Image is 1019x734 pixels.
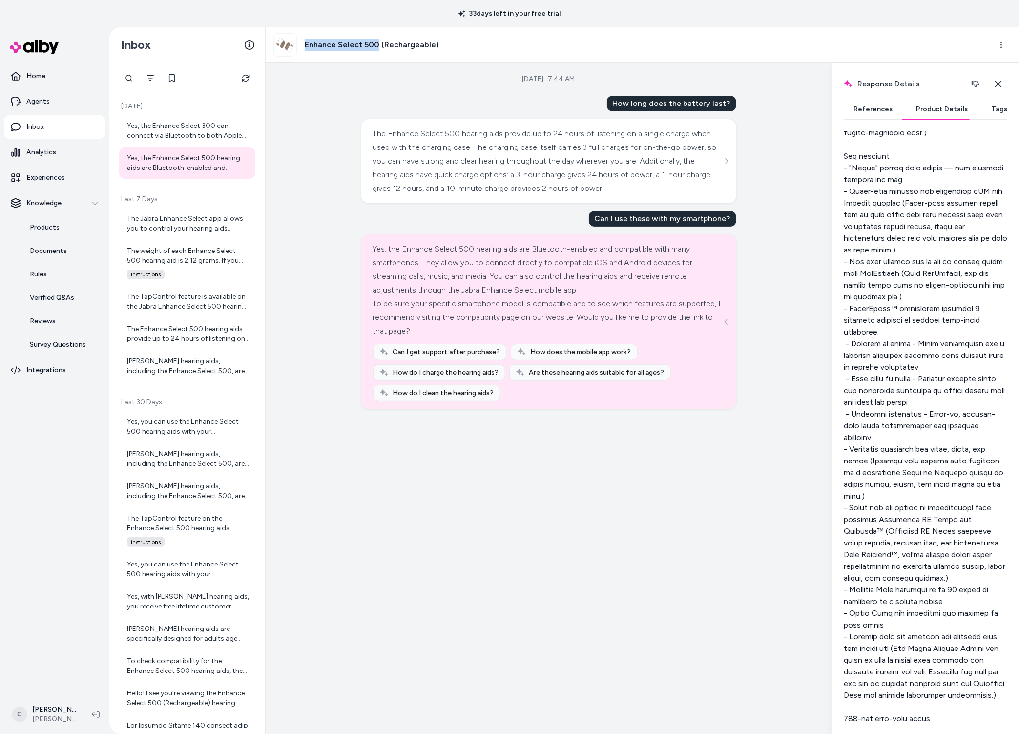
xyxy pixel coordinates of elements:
p: Documents [30,246,67,256]
a: The weight of each Enhance Select 500 hearing aid is 2.12 grams. If you have any more questions a... [119,240,255,285]
p: Verified Q&As [30,293,74,303]
p: Products [30,223,60,232]
a: [PERSON_NAME] hearing aids, including the Enhance Select 500, are designed for adults who are 18 ... [119,476,255,507]
a: [PERSON_NAME] hearing aids are specifically designed for adults age [DEMOGRAPHIC_DATA] and older,... [119,618,255,650]
div: The weight of each Enhance Select 500 hearing aid is 2.12 grams. If you have any more questions a... [127,246,250,266]
p: Home [26,71,45,81]
a: Products [20,216,105,239]
div: [PERSON_NAME] hearing aids, including the Enhance Select 500, are designed for adults who are 18 ... [127,357,250,376]
div: [DATE] · 7:44 AM [522,74,575,84]
a: Inbox [4,115,105,139]
span: instructions [127,537,165,547]
a: Hello! I see you're viewing the Enhance Select 500 (Rechargeable) hearing aids. How can I assist ... [119,683,255,714]
div: Can I use these with my smartphone? [589,211,736,227]
div: The Jabra Enhance Select app allows you to control your hearing aids directly from your mobile de... [127,214,250,233]
img: alby Logo [10,40,59,54]
p: 33 days left in your free trial [453,9,567,19]
button: Product Details [906,100,977,119]
div: To be sure your specific smartphone model is compatible and to see which features are supported, ... [373,297,722,338]
div: The Enhance Select 500 hearing aids provide up to 24 hours of listening on a single charge when u... [127,324,250,344]
h2: Inbox [121,38,151,52]
a: The Enhance Select 500 hearing aids provide up to 24 hours of listening on a single charge when u... [119,318,255,350]
a: To check compatibility for the Enhance Select 500 hearing aids, they work with both Apple and And... [119,650,255,682]
div: [PERSON_NAME] hearing aids, including the Enhance Select 500, are designed for adults who are 18 ... [127,482,250,501]
p: Last 30 Days [119,398,255,407]
a: Verified Q&As [20,286,105,310]
h3: Enhance Select 500 (Rechargeable) [305,39,439,51]
a: The TapControl feature on the Enhance Select 500 hearing aids allows you to answer calls simply b... [119,508,255,553]
a: Survey Questions [20,333,105,357]
img: sku_es500_bronze.jpg [274,34,296,56]
a: The Jabra Enhance Select app allows you to control your hearing aids directly from your mobile de... [119,208,255,239]
a: Integrations [4,358,105,382]
h2: Response Details [844,74,985,94]
div: To check compatibility for the Enhance Select 500 hearing aids, they work with both Apple and And... [127,656,250,676]
span: How do I charge the hearing aids? [393,368,499,377]
button: C[PERSON_NAME][PERSON_NAME] [6,699,84,730]
a: Experiences [4,166,105,189]
div: Yes, with [PERSON_NAME] hearing aids, you receive free lifetime customer service, technical suppo... [127,592,250,611]
a: Analytics [4,141,105,164]
a: The TapControl feature is available on the Jabra Enhance Select 500 hearing aids. It allows you t... [119,286,255,317]
a: Yes, with [PERSON_NAME] hearing aids, you receive free lifetime customer service, technical suppo... [119,586,255,617]
button: Tags [981,100,1017,119]
a: Agents [4,90,105,113]
div: The TapControl feature is available on the Jabra Enhance Select 500 hearing aids. It allows you t... [127,292,250,312]
div: The TapControl feature on the Enhance Select 500 hearing aids allows you to answer calls simply b... [127,514,250,533]
p: [DATE] [119,102,255,111]
button: See more [721,316,732,328]
p: Knowledge [26,198,62,208]
a: Home [4,64,105,88]
a: [PERSON_NAME] hearing aids, including the Enhance Select 500, are designed for adults who are 18 ... [119,443,255,475]
a: Documents [20,239,105,263]
span: Are these hearing aids suitable for all ages? [529,368,665,377]
div: Yes, the Enhance Select 300 can connect via Bluetooth to both Apple and Android devices, allowing... [127,121,250,141]
button: References [844,100,902,119]
a: Rules [20,263,105,286]
a: [PERSON_NAME] hearing aids, including the Enhance Select 500, are designed for adults who are 18 ... [119,351,255,382]
div: Yes, the Enhance Select 500 hearing aids are Bluetooth-enabled and compatible with many smartphon... [127,153,250,173]
button: Knowledge [4,191,105,215]
a: Yes, the Enhance Select 300 can connect via Bluetooth to both Apple and Android devices, allowing... [119,115,255,147]
a: Yes, you can use the Enhance Select 500 hearing aids with your smartphone. They are Bluetooth-ena... [119,554,255,585]
div: Yes, you can use the Enhance Select 500 hearing aids with your smartphone. They are Bluetooth-ena... [127,560,250,579]
p: Agents [26,97,50,106]
button: Filter [141,68,160,88]
p: Rules [30,270,47,279]
span: How do I clean the hearing aids? [393,388,494,398]
p: [PERSON_NAME] [32,705,76,714]
a: Yes, you can use the Enhance Select 500 hearing aids with your smartphone. They are Bluetooth-ena... [119,411,255,442]
span: C [12,707,27,722]
a: Yes, the Enhance Select 500 hearing aids are Bluetooth-enabled and compatible with many smartphon... [119,147,255,179]
span: How does the mobile app work? [531,347,631,357]
button: See more [721,155,732,167]
button: Refresh [236,68,255,88]
span: Can I get support after purchase? [393,347,500,357]
div: Hello! I see you're viewing the Enhance Select 500 (Rechargeable) hearing aids. How can I assist ... [127,689,250,708]
span: instructions [127,270,165,279]
div: How long does the battery last? [607,96,736,111]
p: Experiences [26,173,65,183]
div: Yes, the Enhance Select 500 hearing aids are Bluetooth-enabled and compatible with many smartphon... [373,242,722,297]
div: The Enhance Select 500 hearing aids provide up to 24 hours of listening on a single charge when u... [373,127,722,195]
p: Last 7 Days [119,194,255,204]
p: Analytics [26,147,56,157]
div: Yes, you can use the Enhance Select 500 hearing aids with your smartphone. They are Bluetooth-ena... [127,417,250,437]
p: Inbox [26,122,44,132]
p: Reviews [30,316,56,326]
div: [PERSON_NAME] hearing aids, including the Enhance Select 500, are designed for adults who are 18 ... [127,449,250,469]
span: [PERSON_NAME] [32,714,76,724]
p: Integrations [26,365,66,375]
a: Reviews [20,310,105,333]
div: [PERSON_NAME] hearing aids are specifically designed for adults age [DEMOGRAPHIC_DATA] and older,... [127,624,250,644]
p: Survey Questions [30,340,86,350]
